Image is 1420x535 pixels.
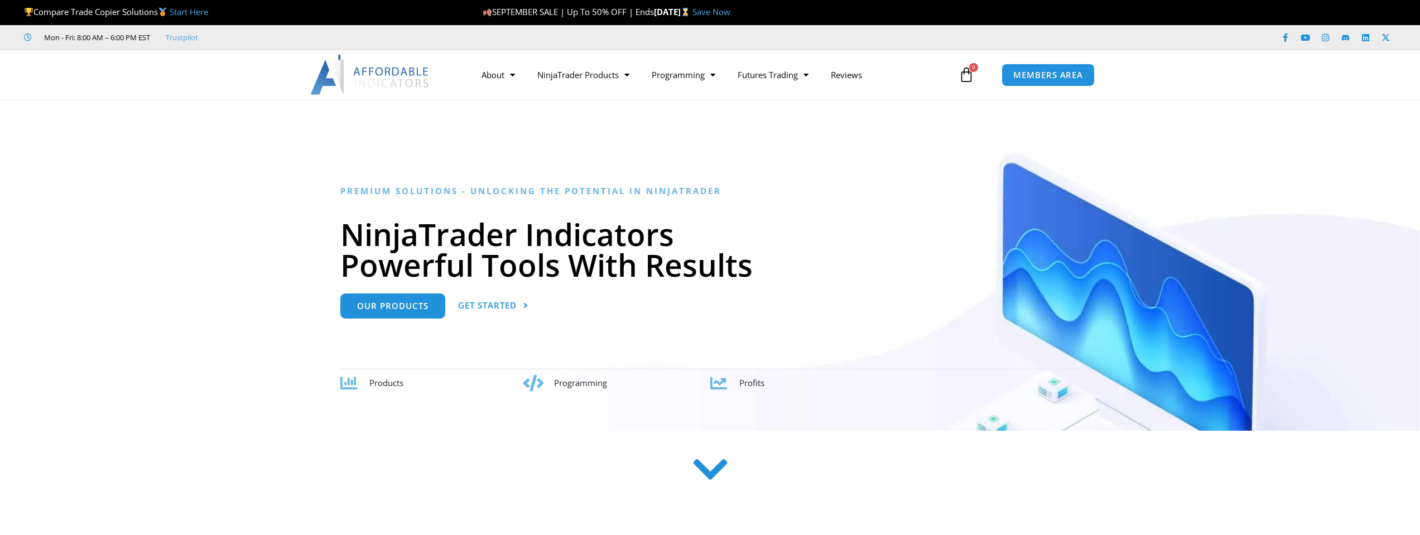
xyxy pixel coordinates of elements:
a: About [470,62,526,88]
span: Profits [739,377,764,388]
span: SEPTEMBER SALE | Up To 50% OFF | Ends [483,6,654,17]
a: Save Now [692,6,730,17]
a: Programming [641,62,726,88]
span: Programming [554,377,607,388]
img: 🥇 [158,8,167,16]
h1: NinjaTrader Indicators Powerful Tools With Results [340,219,1080,280]
span: Mon - Fri: 8:00 AM – 6:00 PM EST [41,31,150,44]
img: ⌛ [681,8,690,16]
strong: [DATE] [654,6,692,17]
img: 🍂 [483,8,492,16]
a: Futures Trading [726,62,820,88]
a: Trustpilot [166,31,198,44]
a: 0 [942,59,991,91]
span: Get Started [458,301,517,310]
nav: Menu [470,62,956,88]
span: 0 [969,63,978,72]
a: Get Started [458,293,528,319]
span: MEMBERS AREA [1013,71,1083,79]
img: 🏆 [25,8,33,16]
img: LogoAI | Affordable Indicators – NinjaTrader [310,55,430,95]
a: Reviews [820,62,873,88]
a: Our Products [340,293,445,319]
h6: Premium Solutions - Unlocking the Potential in NinjaTrader [340,186,1080,196]
a: Start Here [170,6,208,17]
span: Products [369,377,403,388]
span: Compare Trade Copier Solutions [24,6,208,17]
span: Our Products [357,302,429,310]
a: MEMBERS AREA [1002,64,1095,86]
a: NinjaTrader Products [526,62,641,88]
